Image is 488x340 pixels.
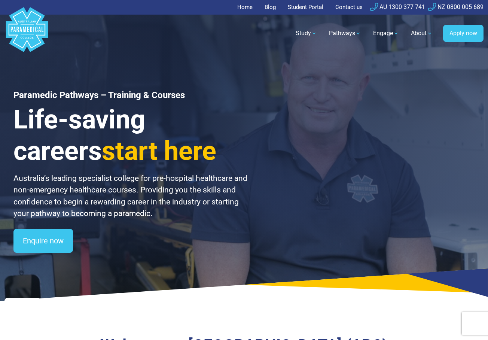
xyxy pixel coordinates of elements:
a: NZ 0800 005 689 [428,3,484,10]
a: Apply now [443,25,484,42]
a: Australian Paramedical College [4,15,49,52]
p: Australia’s leading specialist college for pre-hospital healthcare and non-emergency healthcare c... [13,173,253,220]
a: Pathways [324,23,366,44]
h1: Paramedic Pathways – Training & Courses [13,90,253,101]
h3: Life-saving careers [13,104,253,167]
a: Engage [369,23,403,44]
a: Enquire now [13,229,73,253]
a: AU 1300 377 741 [370,3,425,10]
span: start here [102,136,216,166]
a: About [406,23,437,44]
a: Study [291,23,321,44]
